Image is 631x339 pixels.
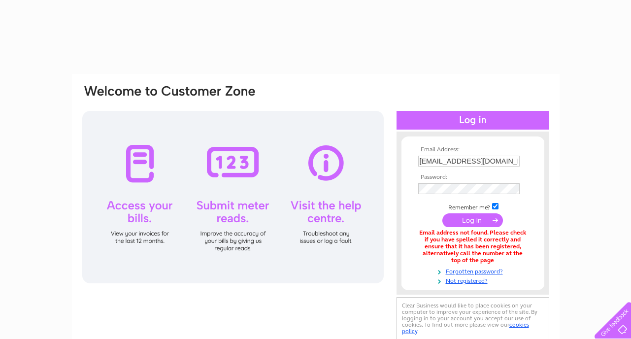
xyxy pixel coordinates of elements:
[416,146,530,153] th: Email Address:
[418,230,528,264] div: Email address not found. Please check if you have spelled it correctly and ensure that it has bee...
[416,202,530,211] td: Remember me?
[442,213,503,227] input: Submit
[416,174,530,181] th: Password:
[418,266,530,275] a: Forgotten password?
[402,321,529,335] a: cookies policy
[418,275,530,285] a: Not registered?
